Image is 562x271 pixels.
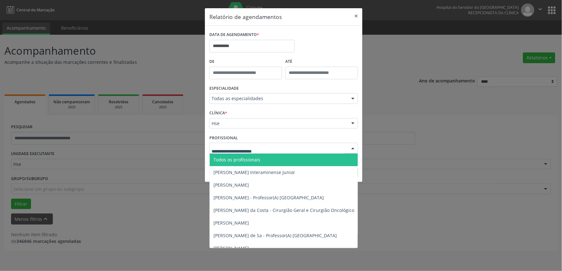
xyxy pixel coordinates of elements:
span: [PERSON_NAME] [213,245,249,251]
span: [PERSON_NAME] [213,182,249,188]
label: PROFISSIONAL [209,133,238,143]
span: Todas as especialidades [212,95,345,102]
span: [PERSON_NAME] da Costa - Cirurgião Geral e Cirurgião Oncológico [213,207,354,213]
span: [PERSON_NAME] Interaminense Junior [213,169,295,175]
label: CLÍNICA [209,108,227,118]
span: [PERSON_NAME] de Sa - Professor(A) [GEOGRAPHIC_DATA] [213,232,337,238]
span: [PERSON_NAME] - Professor(A) [GEOGRAPHIC_DATA] [213,195,324,201]
label: ESPECIALIDADE [209,84,239,93]
span: Hse [212,120,345,127]
h5: Relatório de agendamentos [209,13,282,21]
button: Close [350,8,362,24]
span: Todos os profissionais [213,157,260,163]
label: De [209,57,282,67]
label: ATÉ [285,57,358,67]
span: [PERSON_NAME] [213,220,249,226]
label: DATA DE AGENDAMENTO [209,30,259,40]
